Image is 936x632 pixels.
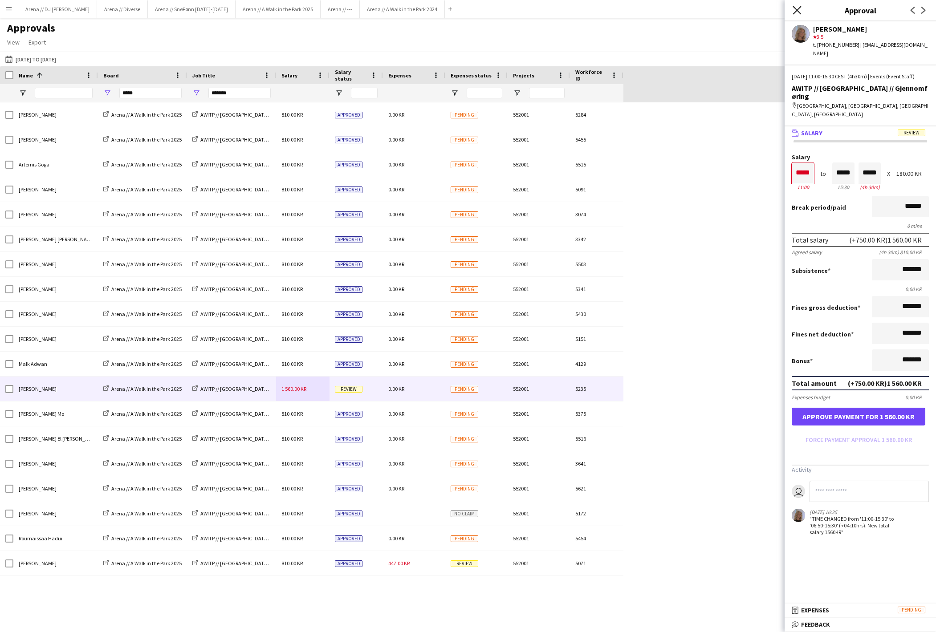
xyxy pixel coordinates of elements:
span: Pending [451,486,478,492]
div: 552001 [508,377,570,401]
span: Arena // A Walk in the Park 2025 [111,535,182,542]
span: Approved [335,112,362,118]
div: 5284 [570,102,623,127]
span: Pending [451,261,478,268]
span: AWITP // [GEOGRAPHIC_DATA] // Gjennomføring [200,211,309,218]
div: (+750.00 KR) 1 560.00 KR [848,379,922,388]
div: 0.00 KR [905,394,929,401]
mat-expansion-panel-header: Feedback [785,618,936,631]
button: Arena // DJ [PERSON_NAME] [18,0,97,18]
div: 552001 [508,252,570,276]
a: AWITP // [GEOGRAPHIC_DATA] // Gjennomføring [192,510,309,517]
span: Salary status [335,69,367,82]
span: Pending [451,461,478,467]
label: Salary [792,154,929,161]
span: 0.00 KR [388,311,404,317]
a: Arena // A Walk in the Park 2025 [103,186,182,193]
div: Total salary [792,235,828,244]
span: Pending [451,112,478,118]
a: Arena // A Walk in the Park 2025 [103,161,182,168]
button: Arena // Diverse [97,0,148,18]
span: Approved [335,211,362,218]
div: 552001 [508,551,570,575]
span: Arena // A Walk in the Park 2025 [111,186,182,193]
input: Salary status Filter Input [351,88,378,98]
span: 810.00 KR [281,161,303,168]
span: 810.00 KR [281,286,303,292]
div: [PERSON_NAME] [13,476,98,501]
span: 0.00 KR [388,410,404,417]
div: 5151 [570,327,623,351]
app-user-avatar: Maria Egeland [792,509,805,522]
span: No claim [451,510,478,517]
input: Job Title Filter Input [208,88,271,98]
span: AWITP // [GEOGRAPHIC_DATA] // Gjennomføring [200,410,309,417]
span: Approved [335,510,362,517]
div: [PERSON_NAME] [13,252,98,276]
span: Approved [335,461,362,467]
span: 810.00 KR [281,485,303,492]
div: 5430 [570,302,623,326]
div: [PERSON_NAME] [13,202,98,227]
a: Arena // A Walk in the Park 2025 [103,261,182,267]
div: [PERSON_NAME] [13,102,98,127]
span: Pending [451,286,478,293]
span: Approved [335,286,362,293]
span: 810.00 KR [281,261,303,267]
span: Workforce ID [575,69,607,82]
span: Board [103,72,119,79]
span: Pending [451,411,478,417]
span: Export [28,38,46,46]
div: 5454 [570,526,623,551]
a: Arena // A Walk in the Park 2025 [103,361,182,367]
a: AWITP // [GEOGRAPHIC_DATA] // Gjennomføring [192,111,309,118]
div: [PERSON_NAME] Mo [13,401,98,426]
div: [PERSON_NAME] [PERSON_NAME] [13,227,98,251]
div: 552001 [508,152,570,177]
span: AWITP // [GEOGRAPHIC_DATA] // Gjennomføring [200,311,309,317]
button: Approve payment for 1 560.00 KR [792,408,925,425]
a: AWITP // [GEOGRAPHIC_DATA] // Gjennomføring [192,286,309,292]
span: Arena // A Walk in the Park 2025 [111,460,182,467]
span: 810.00 KR [281,460,303,467]
div: (4h 30m) 810.00 KR [879,249,929,255]
span: Break period [792,203,830,211]
a: Arena // A Walk in the Park 2025 [103,410,182,417]
div: 5516 [570,426,623,451]
div: 0 mins [792,223,929,229]
a: AWITP // [GEOGRAPHIC_DATA] // Gjennomføring [192,460,309,467]
a: Arena // A Walk in the Park 2025 [103,111,182,118]
div: 5375 [570,401,623,426]
button: Open Filter Menu [103,89,111,97]
div: [PERSON_NAME] [13,277,98,301]
a: Arena // A Walk in the Park 2025 [103,311,182,317]
div: [PERSON_NAME] [13,302,98,326]
div: [PERSON_NAME] [13,377,98,401]
div: [DATE] 11:00-15:30 CEST (4h30m) | Events (Event Staff) [792,73,929,81]
span: Arena // A Walk in the Park 2025 [111,136,182,143]
div: [PERSON_NAME] [13,451,98,476]
a: AWITP // [GEOGRAPHIC_DATA] // Gjennomføring [192,211,309,218]
a: AWITP // [GEOGRAPHIC_DATA] // Gjennomføring [192,385,309,392]
div: [PERSON_NAME] [13,127,98,152]
span: AWITP // [GEOGRAPHIC_DATA] // Gjennomføring [200,435,309,442]
a: AWITP // [GEOGRAPHIC_DATA] // Gjennomføring [192,485,309,492]
div: 552001 [508,127,570,152]
a: AWITP // [GEOGRAPHIC_DATA] // Gjennomføring [192,560,309,567]
span: Arena // A Walk in the Park 2025 [111,485,182,492]
input: Name Filter Input [35,88,93,98]
span: Pending [451,162,478,168]
span: 1 560.00 KR [281,385,306,392]
a: AWITP // [GEOGRAPHIC_DATA] // Gjennomføring [192,261,309,267]
button: Open Filter Menu [451,89,459,97]
div: [PERSON_NAME] [813,25,929,33]
div: 552001 [508,426,570,451]
span: 810.00 KR [281,435,303,442]
a: Arena // A Walk in the Park 2025 [103,460,182,467]
div: 552001 [508,451,570,476]
div: [PERSON_NAME] [13,177,98,202]
span: Arena // A Walk in the Park 2025 [111,311,182,317]
a: Arena // A Walk in the Park 2025 [103,286,182,292]
span: Approved [335,486,362,492]
span: Approved [335,137,362,143]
